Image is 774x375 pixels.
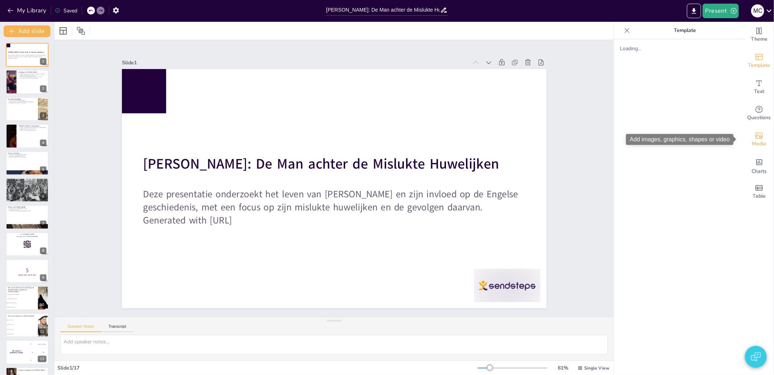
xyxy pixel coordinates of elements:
[143,154,499,173] strong: [PERSON_NAME]: De Man achter de Mislukte Huwelijken
[8,57,46,59] p: Generated with [URL]
[8,266,46,274] p: 5
[8,152,46,154] p: De rol van religie
[6,97,49,121] div: 3
[6,205,49,229] div: 7
[6,151,49,175] div: 5
[745,22,774,48] div: Change the overall theme
[40,58,46,65] div: 1
[8,55,46,57] p: Deze presentatie onderzoekt het leven van [PERSON_NAME] en zijn invloed op de Engelse geschiedeni...
[19,71,46,73] p: Inleiding tot [PERSON_NAME]
[8,315,36,317] p: Wie was de moeder van [PERSON_NAME]?
[27,356,49,364] div: 300
[40,274,46,281] div: 9
[101,324,134,332] button: Transcript
[60,324,101,332] button: Speaker Notes
[6,43,49,67] div: 1
[6,286,49,310] div: 10
[745,74,774,100] div: Add text boxes
[8,208,46,209] p: Blijvende impact op [GEOGRAPHIC_DATA].
[19,274,36,276] strong: Maak je klaar voor de quiz!
[6,124,49,148] div: 4
[745,48,774,74] div: Add ready made slides
[745,100,774,126] div: Get real-time input from your audience
[27,340,49,348] div: 100
[620,45,739,52] div: Loading...
[8,52,44,53] strong: [PERSON_NAME]: De Man achter de Mislukte Huwelijken
[8,209,46,210] p: Invloed op de opvolging.
[18,374,48,374] span: Vijf
[687,4,701,18] button: Export to PowerPoint
[55,7,77,14] div: Saved
[40,247,46,254] div: 8
[7,302,37,303] span: Beide antwoorden zijn correct
[751,4,764,17] div: M C
[8,235,46,238] p: and login with code
[40,166,46,173] div: 5
[753,192,766,200] span: Table
[8,156,46,158] p: Religieuze implicaties voor de bevolking.
[143,214,525,227] p: Generated with [URL]
[6,350,27,354] h4: The winner is [PERSON_NAME]
[122,59,468,66] div: Slide 1
[6,232,49,256] div: 8
[8,182,46,184] p: [PERSON_NAME] schonk hem een zoon.
[703,4,739,18] button: Present
[40,85,46,92] div: 2
[745,126,774,153] div: Add images, graphics, shapes or video
[27,348,49,356] div: 200
[8,100,36,101] p: Eerste huwelijk met [PERSON_NAME].
[38,328,46,335] div: 11
[19,369,46,371] p: Hoeveel huwelijken had [PERSON_NAME]?
[8,102,36,104] p: Politieke onrust volgde op de annulering.
[19,76,46,77] p: De breuk met de [DEMOGRAPHIC_DATA] was cruciaal.
[5,5,49,16] button: My Library
[626,134,734,145] div: Add images, graphics, shapes or video
[19,75,46,76] p: [PERSON_NAME] had zes huwelijken.
[8,154,46,155] p: Oprichting van de [DEMOGRAPHIC_DATA].
[554,364,572,371] div: 61 %
[40,221,46,227] div: 7
[748,61,770,69] span: Template
[57,25,69,37] div: Layout
[6,313,49,337] div: 11
[77,27,85,35] span: Position
[19,129,46,130] p: [PERSON_NAME] werd geëxecuteerd.
[19,130,46,131] p: Politieke onrust volgde op de executie.
[8,233,46,235] p: Go to
[7,319,37,320] span: [PERSON_NAME]
[8,181,46,182] p: Laatste huwelijken waren problematisch.
[584,365,609,371] span: Single View
[40,193,46,200] div: 6
[24,233,34,235] strong: [DOMAIN_NAME]
[8,206,46,208] p: Erfenis van [PERSON_NAME]
[6,70,49,94] div: 2
[19,127,46,129] p: Huwelijk met [PERSON_NAME] resulteerde in [PERSON_NAME].
[7,334,37,334] span: [PERSON_NAME]
[748,114,771,122] span: Questions
[8,179,46,181] p: De laatste huwelijken
[19,77,46,79] p: Zijn beslissingen hebben blijvende gevolgen.
[4,25,50,37] button: Add slide
[38,302,46,308] div: 10
[42,352,44,353] div: Jaap
[8,98,36,100] p: De eerste huwelijken
[8,184,46,185] p: Politieke intriges rondom [PERSON_NAME].
[19,125,46,127] p: [PERSON_NAME] en de gevolgen
[752,168,767,176] span: Charts
[745,153,774,179] div: Add charts and graphs
[6,259,49,283] div: 9
[8,101,36,102] p: Annulering leidde tot de [DEMOGRAPHIC_DATA] Reformatie.
[326,5,441,15] input: Insert title
[40,112,46,119] div: 3
[751,35,767,43] span: Theme
[40,140,46,146] div: 4
[7,307,37,307] span: Religieuze overtuigingen
[143,187,525,214] p: Deze presentatie onderzoekt het leven van [PERSON_NAME] en zijn invloed op de Engelse geschiedeni...
[57,364,478,371] div: Slide 1 / 17
[8,155,46,157] p: Breuk met de [DEMOGRAPHIC_DATA].
[8,287,36,293] p: Wat was de reden voor de annulering van [PERSON_NAME] huwelijk met [PERSON_NAME]?
[6,340,49,364] div: 12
